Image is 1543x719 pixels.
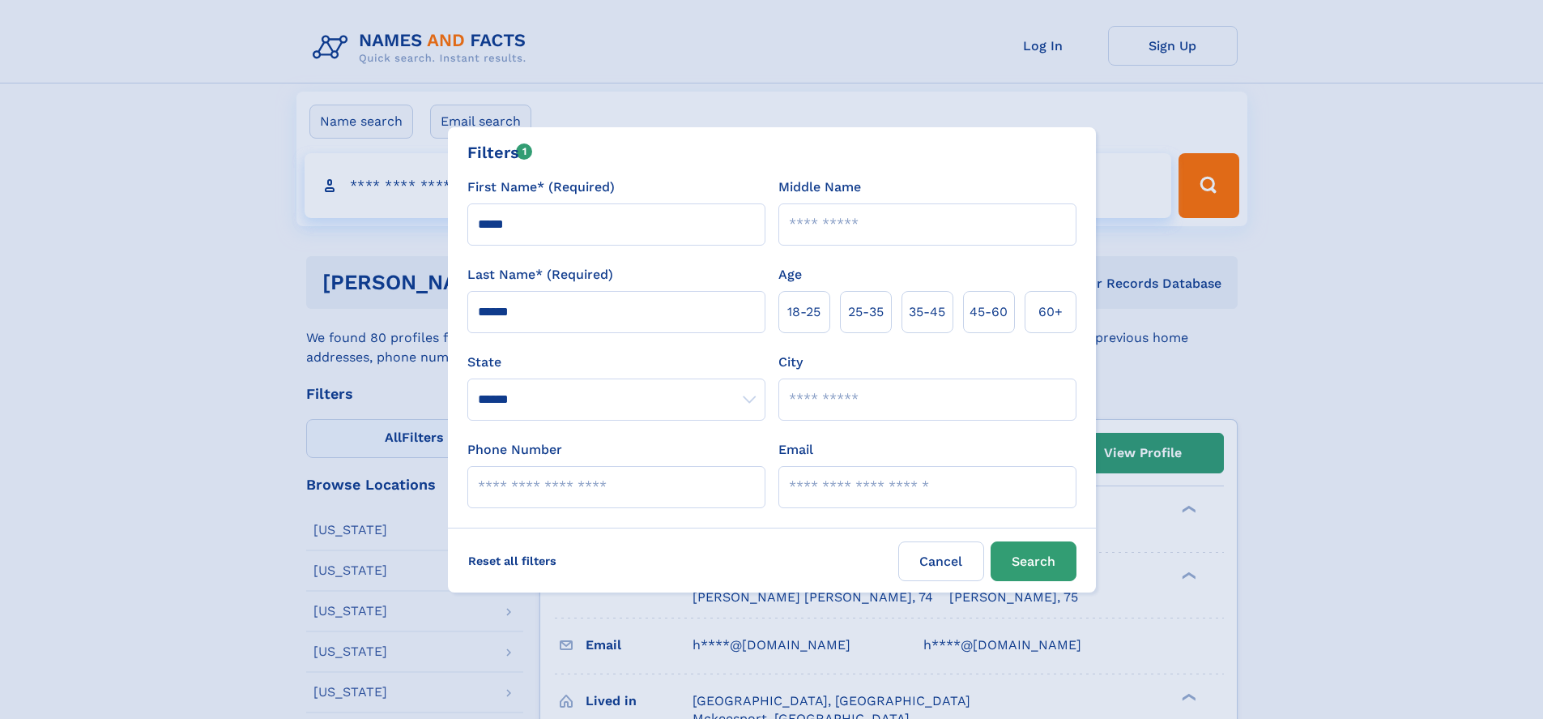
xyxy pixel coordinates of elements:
span: 25‑35 [848,302,884,322]
label: Cancel [898,541,984,581]
span: 35‑45 [909,302,945,322]
label: Phone Number [467,440,562,460]
label: First Name* (Required) [467,178,615,197]
span: 60+ [1038,302,1063,322]
div: Filters [467,140,533,165]
label: Last Name* (Required) [467,265,613,285]
span: 18‑25 [787,302,821,322]
label: City [778,353,803,372]
label: Email [778,440,813,460]
label: Reset all filters [458,541,567,580]
label: Age [778,265,802,285]
label: State [467,353,765,372]
span: 45‑60 [970,302,1008,322]
button: Search [991,541,1076,581]
label: Middle Name [778,178,861,197]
